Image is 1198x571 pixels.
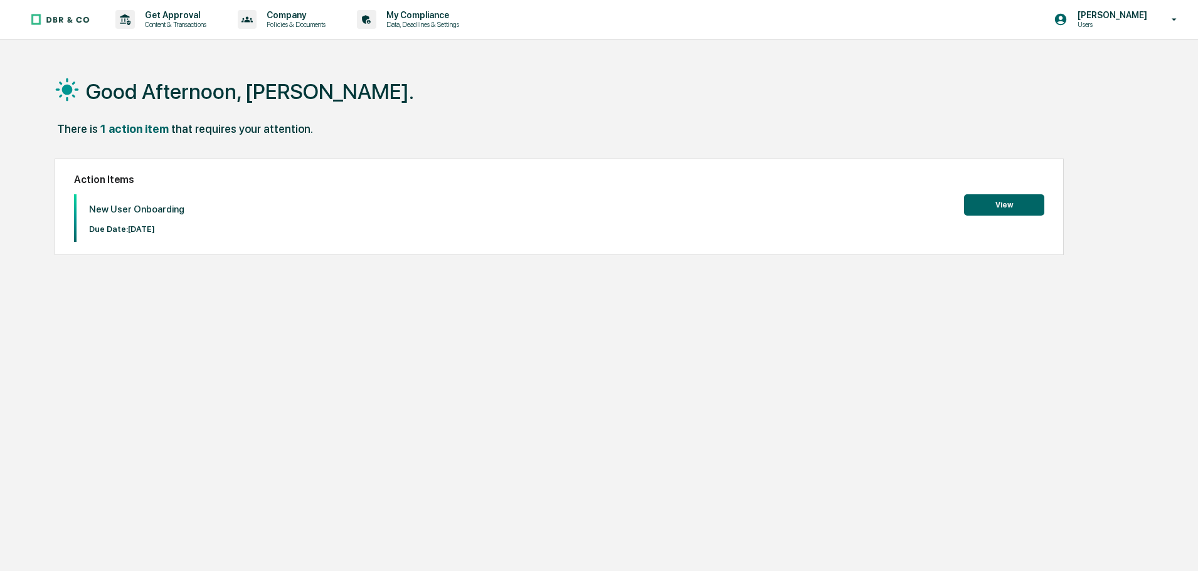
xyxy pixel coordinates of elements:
[1068,20,1153,29] p: Users
[964,198,1044,210] a: View
[1068,10,1153,20] p: [PERSON_NAME]
[89,224,184,234] p: Due Date: [DATE]
[257,10,332,20] p: Company
[86,79,414,104] h1: Good Afternoon, [PERSON_NAME].
[135,20,213,29] p: Content & Transactions
[376,20,465,29] p: Data, Deadlines & Settings
[74,174,1044,186] h2: Action Items
[135,10,213,20] p: Get Approval
[89,204,184,215] p: New User Onboarding
[964,194,1044,216] button: View
[57,122,98,135] div: There is
[257,20,332,29] p: Policies & Documents
[100,122,169,135] div: 1 action item
[376,10,465,20] p: My Compliance
[30,13,90,26] img: logo
[171,122,313,135] div: that requires your attention.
